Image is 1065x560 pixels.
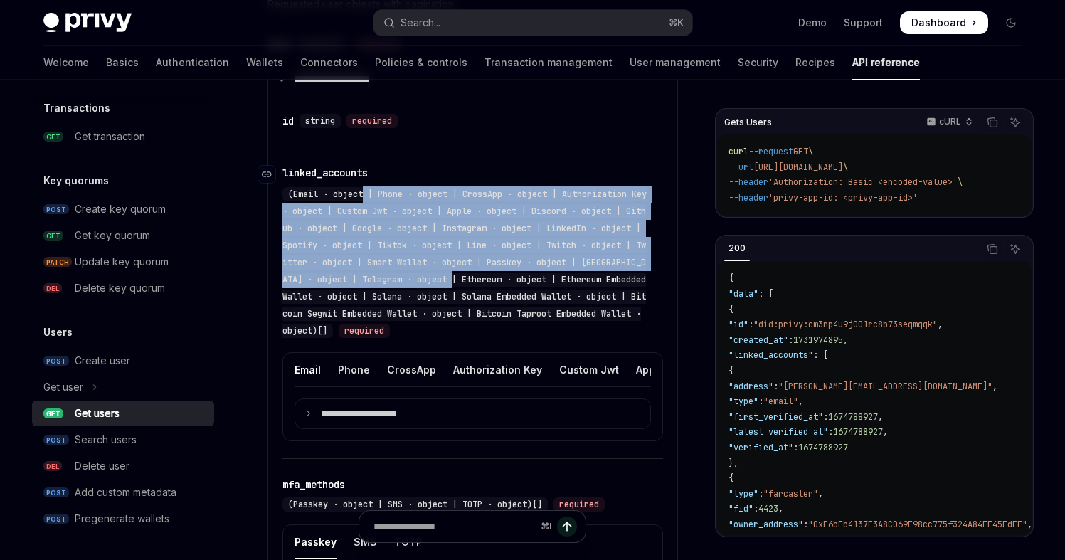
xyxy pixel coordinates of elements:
[669,17,684,28] span: ⌘ K
[1027,519,1032,530] span: ,
[939,116,961,127] p: cURL
[793,334,843,346] span: 1731974895
[1006,113,1024,132] button: Ask AI
[75,227,150,244] div: Get key quorum
[983,240,1002,258] button: Copy the contents from the code block
[295,353,321,386] div: Email
[728,273,733,284] span: {
[346,114,398,128] div: required
[728,288,758,300] span: "data"
[753,503,758,514] span: :
[843,334,848,346] span: ,
[798,442,848,453] span: 1674788927
[43,514,69,524] span: POST
[32,348,214,374] a: POSTCreate user
[724,117,772,128] span: Gets Users
[43,172,109,189] h5: Key quorums
[43,46,89,80] a: Welcome
[844,16,883,30] a: Support
[803,519,808,530] span: :
[773,381,778,392] span: :
[375,46,467,80] a: Policies & controls
[156,46,229,80] a: Authentication
[32,124,214,149] a: GETGet transaction
[282,114,294,128] div: id
[43,487,69,498] span: POST
[43,324,73,341] h5: Users
[401,14,440,31] div: Search...
[992,381,997,392] span: ,
[32,453,214,479] a: DELDelete user
[32,480,214,505] a: POSTAdd custom metadata
[778,534,783,545] span: :
[75,484,176,501] div: Add custom metadata
[43,132,63,142] span: GET
[75,510,169,527] div: Pregenerate wallets
[878,411,883,423] span: ,
[43,435,69,445] span: POST
[852,46,920,80] a: API reference
[798,396,803,407] span: ,
[778,381,992,392] span: "[PERSON_NAME][EMAIL_ADDRESS][DOMAIN_NAME]"
[828,411,878,423] span: 1674788927
[918,110,979,134] button: cURL
[373,511,535,542] input: Ask a question...
[246,46,283,80] a: Wallets
[738,46,778,80] a: Security
[43,356,69,366] span: POST
[833,426,883,438] span: 1674788927
[282,189,647,337] span: (Email · object | Phone · object | CrossApp · object | Authorization Key · object | Custom Jwt · ...
[557,517,577,537] button: Send message
[282,166,368,180] div: linked_accounts
[75,128,145,145] div: Get transaction
[636,353,664,386] div: Apple
[43,283,62,294] span: DEL
[758,396,763,407] span: :
[75,352,130,369] div: Create user
[339,324,390,338] div: required
[768,176,958,188] span: 'Authorization: Basic <encoded-value>'
[553,497,605,512] div: required
[728,534,778,545] span: "username"
[728,426,828,438] span: "latest_verified_at"
[748,319,753,330] span: :
[808,146,813,157] span: \
[758,288,773,300] span: : [
[32,196,214,222] a: POSTCreate key quorum
[43,204,69,215] span: POST
[282,477,345,492] div: mfa_methods
[768,192,918,204] span: 'privy-app-id: <privy-app-id>'
[728,365,733,376] span: {
[453,353,542,386] div: Authorization Key
[900,11,988,34] a: Dashboard
[1006,240,1024,258] button: Ask AI
[32,249,214,275] a: PATCHUpdate key quorum
[793,146,808,157] span: GET
[753,162,843,173] span: [URL][DOMAIN_NAME]
[630,46,721,80] a: User management
[938,319,943,330] span: ,
[728,442,793,453] span: "verified_at"
[75,431,137,448] div: Search users
[728,304,733,315] span: {
[728,146,748,157] span: curl
[728,488,758,500] span: "type"
[793,442,798,453] span: :
[75,280,165,297] div: Delete key quorum
[728,381,773,392] span: "address"
[823,411,828,423] span: :
[728,162,753,173] span: --url
[983,113,1002,132] button: Copy the contents from the code block
[43,100,110,117] h5: Transactions
[32,506,214,532] a: POSTPregenerate wallets
[958,176,963,188] span: \
[305,115,335,127] span: string
[75,253,169,270] div: Update key quorum
[778,503,783,514] span: ,
[823,534,828,545] span: ,
[43,13,132,33] img: dark logo
[788,334,793,346] span: :
[883,426,888,438] span: ,
[32,223,214,248] a: GETGet key quorum
[338,353,370,386] div: Phone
